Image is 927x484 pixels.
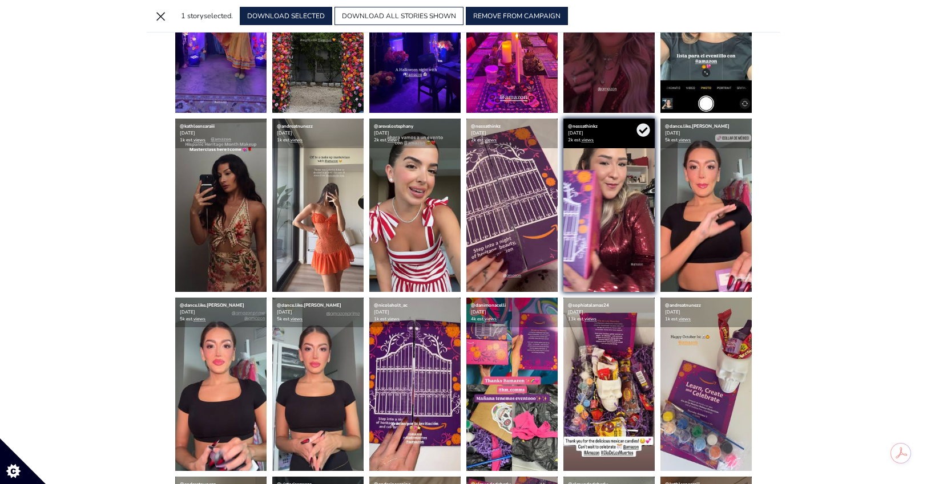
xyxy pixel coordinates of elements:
[563,119,655,148] div: [DATE] 2k est.
[194,316,205,322] a: views
[180,123,215,129] a: @kathleensaraiii
[181,11,233,22] div: selected.
[568,123,598,129] a: @nessathinkz
[151,7,170,25] button: ×
[388,137,400,143] a: views
[291,316,303,322] a: views
[665,302,701,308] a: @andreatnunezz
[277,123,313,129] a: @andreatnunezz
[272,119,364,148] div: [DATE] 1k est.
[582,137,594,143] a: views
[471,302,506,308] a: @danimonacelli
[277,302,341,308] a: @dance.like.[PERSON_NAME]
[240,7,332,25] button: DOWNLOAD SELECTED
[466,119,558,148] div: [DATE] 2k est.
[369,298,461,327] div: [DATE] 1k est.
[660,119,752,148] div: [DATE] 5k est.
[679,316,691,322] a: views
[471,123,501,129] a: @nessathinkz
[660,298,752,327] div: [DATE] 1k est.
[181,11,186,21] span: 1
[334,7,463,25] button: DOWNLOAD ALL STORIES SHOWN
[466,298,558,327] div: [DATE] 4k est.
[585,316,596,322] a: views
[568,302,609,308] a: @sophiatalamas24
[175,298,267,327] div: [DATE] 5k est.
[374,302,408,308] a: @nicoleholt_ac
[485,137,497,143] a: views
[291,137,303,143] a: views
[194,137,205,143] a: views
[374,123,413,129] a: @arevalostephany
[369,119,461,148] div: [DATE] 2k est.
[563,298,655,327] div: [DATE] 13k est.
[485,316,497,322] a: views
[388,316,400,322] a: views
[180,302,244,308] a: @dance.like.[PERSON_NAME]
[272,298,364,327] div: [DATE] 5k est.
[187,11,204,21] span: story
[665,123,729,129] a: @dance.like.[PERSON_NAME]
[175,119,267,148] div: [DATE] 1k est.
[679,137,691,143] a: views
[466,7,568,25] button: REMOVE FROM CAMPAIGN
